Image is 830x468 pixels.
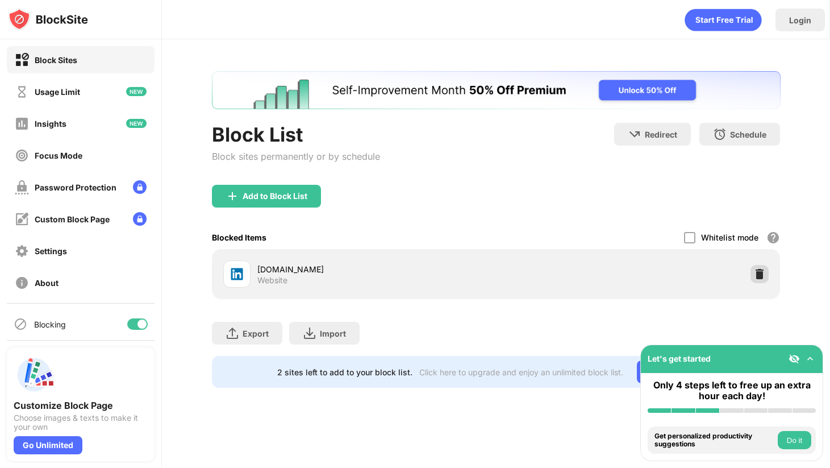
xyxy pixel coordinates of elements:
div: Add to Block List [243,192,307,201]
div: Click here to upgrade and enjoy an unlimited block list. [419,367,623,377]
img: insights-off.svg [15,117,29,131]
div: Go Unlimited [637,361,715,383]
img: password-protection-off.svg [15,180,29,194]
div: Whitelist mode [701,233,758,242]
img: about-off.svg [15,276,29,290]
div: Go Unlimited [14,436,82,454]
div: Choose images & texts to make it your own [14,413,148,432]
div: Blocking [34,320,66,329]
div: Focus Mode [35,151,82,160]
div: About [35,278,59,288]
div: [DOMAIN_NAME] [257,263,496,275]
img: lock-menu.svg [133,212,147,226]
img: lock-menu.svg [133,180,147,194]
img: push-custom-page.svg [14,354,55,395]
div: Only 4 steps left to free up an extra hour each day! [648,380,816,401]
img: logo-blocksite.svg [8,8,88,31]
div: Insights [35,119,66,129]
img: time-usage-off.svg [15,85,29,99]
div: 2 sites left to add to your block list. [277,367,412,377]
img: new-icon.svg [126,119,147,128]
img: customize-block-page-off.svg [15,212,29,226]
button: Do it [778,431,811,449]
img: blocking-icon.svg [14,317,27,331]
div: Get personalized productivity suggestions [654,432,775,449]
div: Website [257,275,287,285]
img: block-on.svg [15,53,29,67]
div: Login [789,15,811,25]
div: Redirect [645,130,677,139]
div: Settings [35,246,67,256]
div: Schedule [730,130,766,139]
div: Export [243,329,269,338]
div: Block sites permanently or by schedule [212,151,380,162]
img: focus-off.svg [15,148,29,163]
div: Block Sites [35,55,77,65]
div: Import [320,329,346,338]
div: Let's get started [648,354,711,363]
div: Custom Block Page [35,214,110,224]
iframe: Banner [212,71,781,109]
div: Blocked Items [212,233,266,242]
img: favicons [230,267,244,281]
img: settings-off.svg [15,244,29,258]
img: omni-setup-toggle.svg [804,353,816,365]
div: Password Protection [35,183,116,192]
div: Customize Block Page [14,400,148,411]
img: eye-not-visible.svg [789,353,800,365]
div: Block List [212,123,380,146]
div: Usage Limit [35,87,80,97]
img: new-icon.svg [126,87,147,96]
div: animation [685,9,762,31]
